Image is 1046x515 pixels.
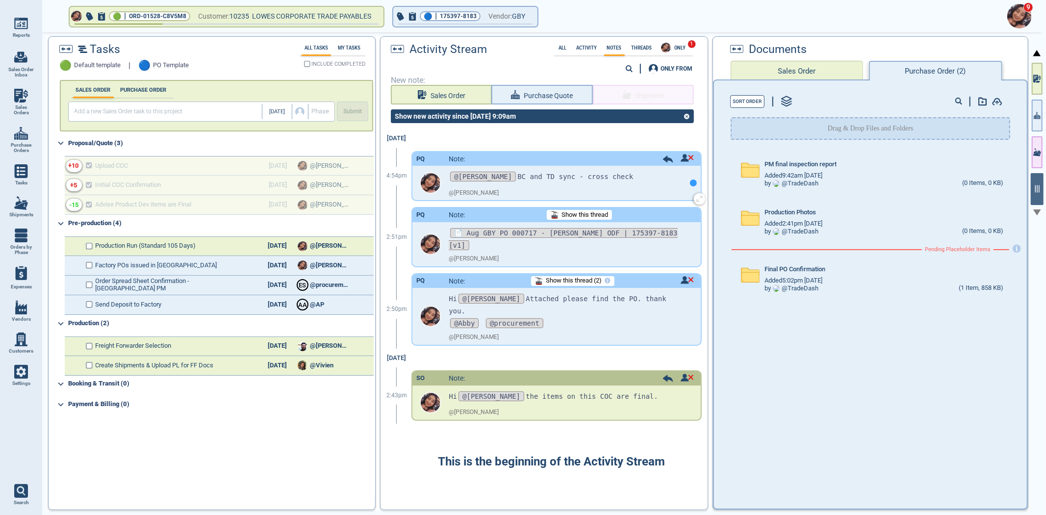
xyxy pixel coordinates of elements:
[765,209,816,216] span: Production Photos
[14,164,28,178] img: menu_icon
[13,32,30,38] span: Reports
[391,112,520,120] div: Show new activity since [DATE] 9:09am
[449,211,465,219] span: Note:
[421,393,440,412] img: Avatar
[661,43,671,52] img: Avatar
[298,300,307,309] div: A A
[14,89,28,103] img: menu_icon
[8,142,34,154] span: Purchase Orders
[96,242,196,250] span: Production Run (Standard 105 Days)
[9,348,33,354] span: Customers
[535,277,543,285] img: Mountain_Cableway
[546,277,602,284] span: Show this thread (2)
[730,95,765,108] button: Sort Order
[310,242,349,250] span: @[PERSON_NAME]
[302,45,331,51] label: All Tasks
[75,62,121,69] span: Default template
[416,211,425,219] div: PQ
[129,61,131,70] span: |
[409,43,487,56] span: Activity Stream
[925,247,991,253] span: Pending Placeholder Items
[260,362,294,369] div: [DATE]
[71,11,82,22] img: Avatar
[449,334,499,341] span: @ [PERSON_NAME]
[449,190,499,197] span: @ [PERSON_NAME]
[311,62,365,67] span: INCLUDE COMPLETED
[14,301,28,314] img: menu_icon
[992,98,1002,105] img: add-document
[765,220,822,228] span: Added 2:41pm [DATE]
[421,173,440,193] img: Avatar
[449,390,686,403] p: Hi the items on this COC are final.
[96,262,217,269] span: Factory POs issued in [GEOGRAPHIC_DATA]
[765,266,825,273] span: Final PO Confirmation
[11,284,32,290] span: Expenses
[1023,2,1033,12] span: 9
[310,262,349,269] span: @[PERSON_NAME]
[604,45,625,51] label: Notes
[153,62,189,69] span: PO Template
[765,285,818,292] div: by @ TradeDash
[459,294,524,304] span: @[PERSON_NAME]
[129,11,186,21] span: ORD-01528-C8V5M8
[962,180,1003,187] div: (0 Items, 0 KB)
[416,277,425,284] div: PQ
[524,90,573,102] span: Purchase Quote
[69,397,374,412] div: Payment & Billing (0)
[486,318,543,328] span: @procurement
[260,282,294,289] div: [DATE]
[681,276,694,284] img: unread icon
[260,242,294,250] div: [DATE]
[14,196,28,210] img: menu_icon
[765,228,818,235] div: by @ TradeDash
[431,90,465,102] span: Sales Order
[310,301,324,309] span: @AP
[298,260,307,270] img: Avatar
[386,234,407,241] span: 2:51pm
[69,376,374,392] div: Booking & Transit (0)
[449,228,677,250] span: 📄 Aug GBY PO 000717 - [PERSON_NAME] ODF | 175397-8183 [v1]
[773,180,780,187] img: Avatar
[311,108,329,115] span: Phase
[298,241,307,251] img: Avatar
[765,172,822,180] span: Added 9:42am [DATE]
[488,10,512,23] span: Vendor:
[773,228,780,235] img: Avatar
[962,228,1003,235] div: (0 Items, 0 KB)
[449,374,465,382] span: Note:
[298,341,307,351] img: Avatar
[449,171,686,183] p: BC and TD sync - cross check
[978,97,987,106] img: add-document
[96,342,172,350] span: Freight Forwarder Selection
[12,381,30,386] span: Settings
[1007,4,1032,28] img: Avatar
[629,45,655,51] label: Threads
[252,12,371,20] span: LOWES CORPORATE TRADE PAYABLES
[230,10,252,23] span: 10235
[269,109,285,115] span: [DATE]
[574,45,600,51] label: Activity
[69,316,374,332] div: Production (2)
[661,66,693,72] div: ONLY FROM
[459,391,524,401] span: @[PERSON_NAME]
[491,85,592,104] button: Purchase Quote
[260,342,294,350] div: [DATE]
[382,349,411,368] div: [DATE]
[71,182,77,189] div: +5
[391,76,698,85] span: New note:
[765,180,818,187] div: by @ TradeDash
[765,277,822,284] span: Added 5:02pm [DATE]
[70,7,383,26] button: Avatar🟢|ORD-01528-C8V5M8Customer:10235 LOWES CORPORATE TRADE PAYABLES
[96,301,162,309] span: Send Deposit to Factory
[449,409,499,416] span: @ [PERSON_NAME]
[260,301,294,309] div: [DATE]
[310,282,349,289] span: @procurement
[8,67,34,78] span: Sales Order Inbox
[731,61,863,80] button: Sales Order
[765,161,837,168] span: PM final inspection report
[449,277,465,285] span: Note:
[449,293,686,317] p: Hi Attached please find the PO. thank you.
[386,173,407,180] span: 4:54pm
[298,360,307,370] img: Avatar
[382,129,411,148] div: [DATE]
